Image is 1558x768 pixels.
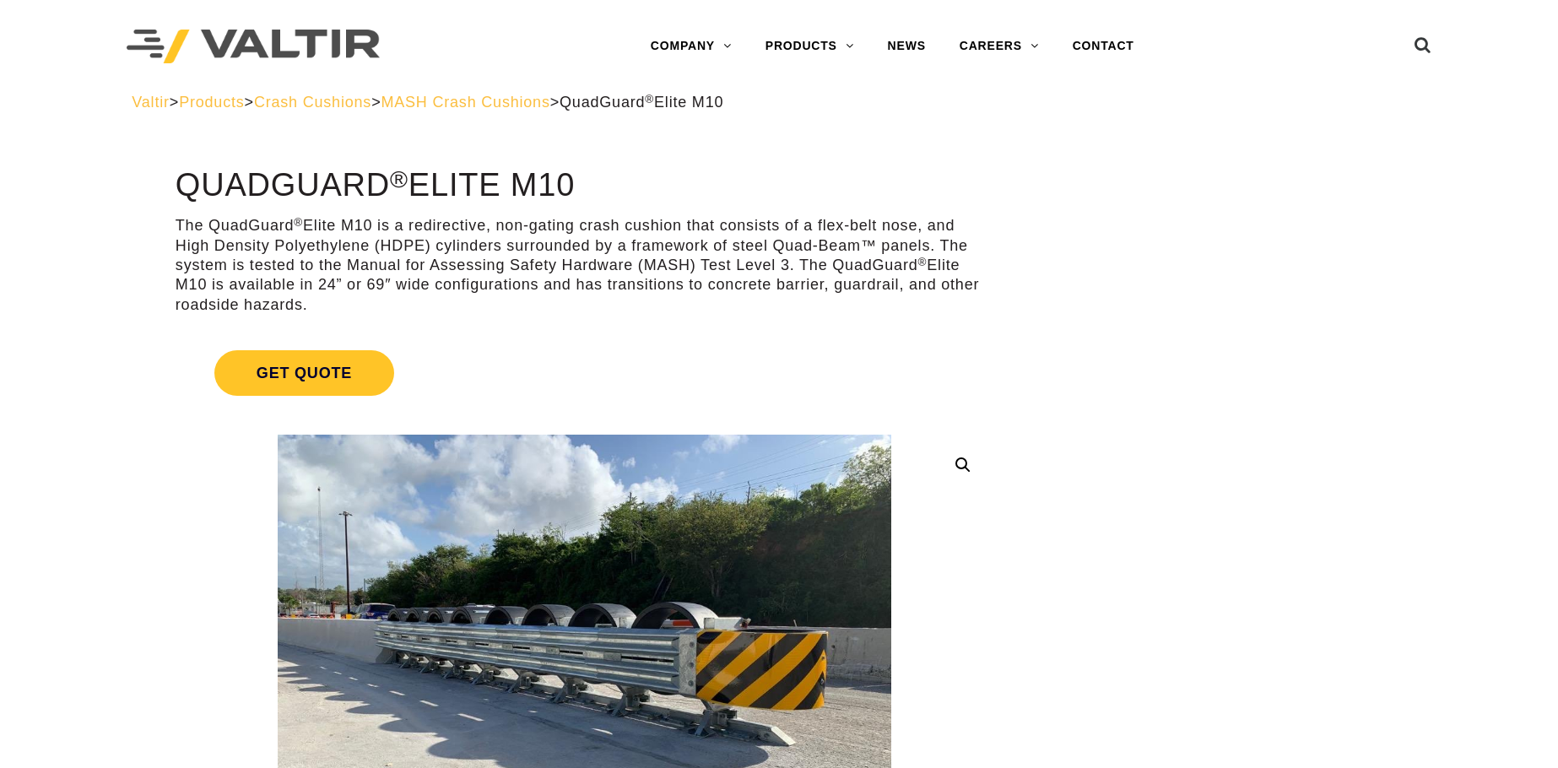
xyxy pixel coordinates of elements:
[1056,30,1151,63] a: CONTACT
[381,94,549,111] a: MASH Crash Cushions
[749,30,871,63] a: PRODUCTS
[132,93,1425,112] div: > > > >
[560,94,723,111] span: QuadGuard Elite M10
[254,94,371,111] a: Crash Cushions
[176,216,993,315] p: The QuadGuard Elite M10 is a redirective, non-gating crash cushion that consists of a flex-belt n...
[634,30,749,63] a: COMPANY
[176,168,993,203] h1: QuadGuard Elite M10
[132,94,169,111] a: Valtir
[294,216,303,229] sup: ®
[127,30,380,64] img: Valtir
[214,350,394,396] span: Get Quote
[918,256,928,268] sup: ®
[871,30,943,63] a: NEWS
[179,94,244,111] a: Products
[390,165,408,192] sup: ®
[176,330,993,416] a: Get Quote
[943,30,1056,63] a: CAREERS
[645,93,654,105] sup: ®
